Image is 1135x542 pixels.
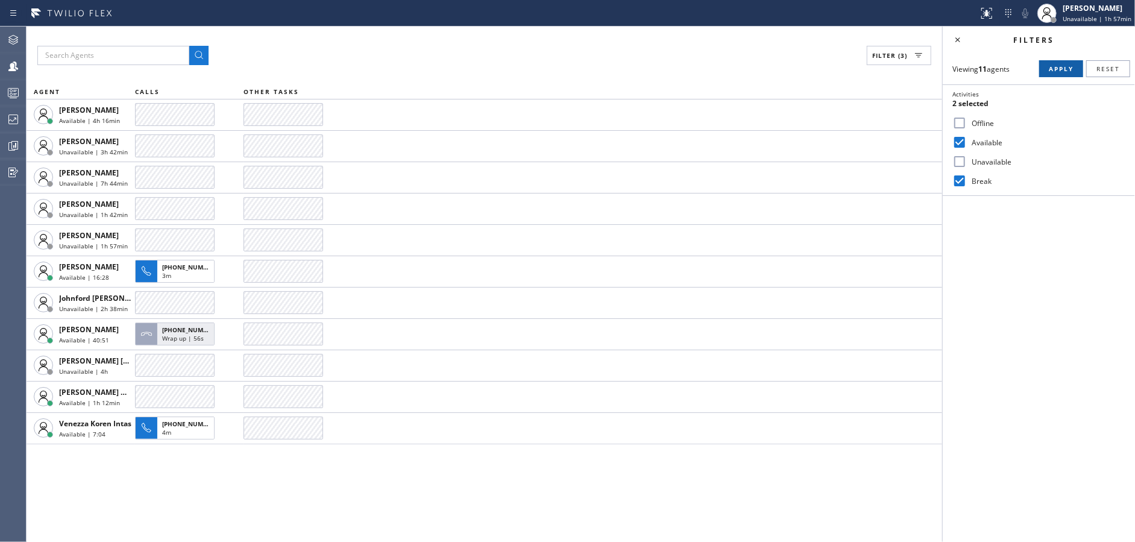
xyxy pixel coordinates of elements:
[162,326,217,334] span: [PHONE_NUMBER]
[1014,35,1055,45] span: Filters
[867,46,931,65] button: Filter (3)
[162,263,217,271] span: [PHONE_NUMBER]
[1096,65,1120,73] span: Reset
[59,230,119,241] span: [PERSON_NAME]
[34,87,60,96] span: AGENT
[952,98,989,109] span: 2 selected
[59,116,120,125] span: Available | 4h 16min
[967,137,1125,148] label: Available
[978,64,987,74] strong: 11
[967,157,1125,167] label: Unavailable
[59,430,105,438] span: Available | 7:04
[244,87,299,96] span: OTHER TASKS
[59,179,128,187] span: Unavailable | 7h 44min
[162,428,171,436] span: 4m
[135,256,218,286] button: [PHONE_NUMBER]3m
[59,387,150,397] span: [PERSON_NAME] Guingos
[872,51,907,60] span: Filter (3)
[59,336,109,344] span: Available | 40:51
[135,319,218,349] button: [PHONE_NUMBER]Wrap up | 56s
[952,90,1125,98] div: Activities
[59,418,131,429] span: Venezza Koren Intas
[59,148,128,156] span: Unavailable | 3h 42min
[59,105,119,115] span: [PERSON_NAME]
[135,413,218,443] button: [PHONE_NUMBER]4m
[1017,5,1034,22] button: Mute
[59,242,128,250] span: Unavailable | 1h 57min
[59,262,119,272] span: [PERSON_NAME]
[59,324,119,335] span: [PERSON_NAME]
[59,273,109,282] span: Available | 16:28
[162,420,217,428] span: [PHONE_NUMBER]
[59,210,128,219] span: Unavailable | 1h 42min
[59,168,119,178] span: [PERSON_NAME]
[59,356,180,366] span: [PERSON_NAME] [PERSON_NAME]
[162,271,171,280] span: 3m
[162,334,204,342] span: Wrap up | 56s
[1049,65,1074,73] span: Apply
[135,87,160,96] span: CALLS
[59,136,119,147] span: [PERSON_NAME]
[1063,14,1131,23] span: Unavailable | 1h 57min
[952,64,1010,74] span: Viewing agents
[59,399,120,407] span: Available | 1h 12min
[1063,3,1131,13] div: [PERSON_NAME]
[59,304,128,313] span: Unavailable | 2h 38min
[967,176,1125,186] label: Break
[967,118,1125,128] label: Offline
[59,293,152,303] span: Johnford [PERSON_NAME]
[59,199,119,209] span: [PERSON_NAME]
[1086,60,1130,77] button: Reset
[59,367,108,376] span: Unavailable | 4h
[37,46,189,65] input: Search Agents
[1039,60,1083,77] button: Apply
